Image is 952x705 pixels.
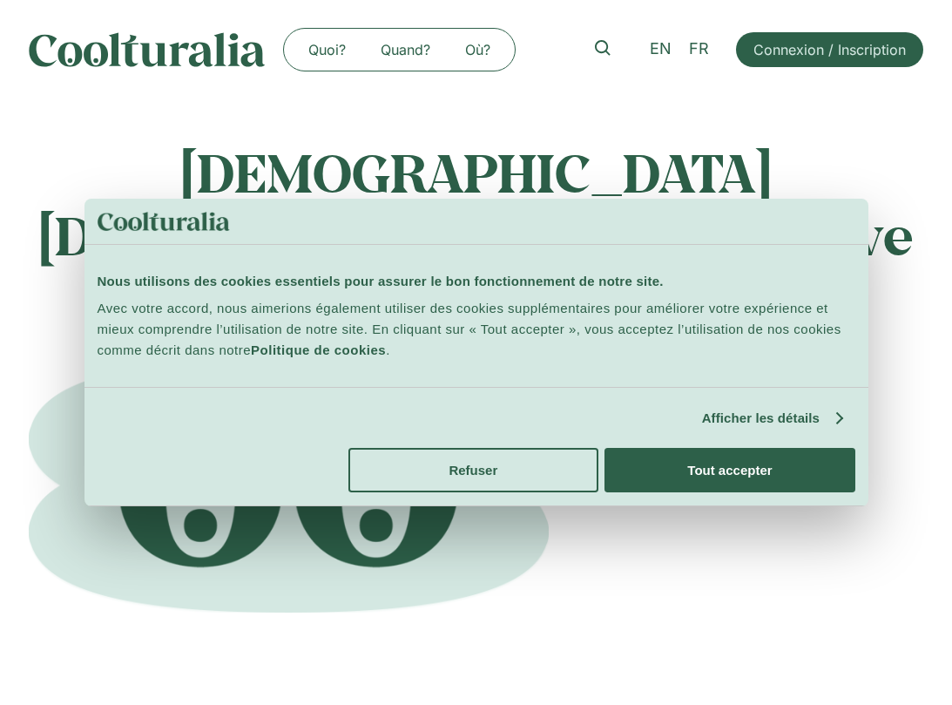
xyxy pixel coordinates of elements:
[29,141,923,267] h1: [DEMOGRAPHIC_DATA] [DEMOGRAPHIC_DATA] de Genève
[291,36,363,64] a: Quoi?
[98,271,855,292] div: Nous utilisons des cookies essentiels pour assurer le bon fonctionnement de notre site.
[251,342,386,357] a: Politique de cookies
[291,36,508,64] nav: Menu
[702,408,842,429] a: Afficher les détails
[736,32,923,67] a: Connexion / Inscription
[386,342,390,357] span: .
[98,301,841,357] span: Avec votre accord, nous aimerions également utiliser des cookies supplémentaires pour améliorer v...
[363,36,448,64] a: Quand?
[650,40,672,58] span: EN
[448,36,508,64] a: Où?
[348,448,598,492] button: Refuser
[689,40,709,58] span: FR
[753,39,906,60] span: Connexion / Inscription
[98,212,231,231] img: logo
[604,448,854,492] button: Tout accepter
[680,37,718,62] a: FR
[641,37,680,62] a: EN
